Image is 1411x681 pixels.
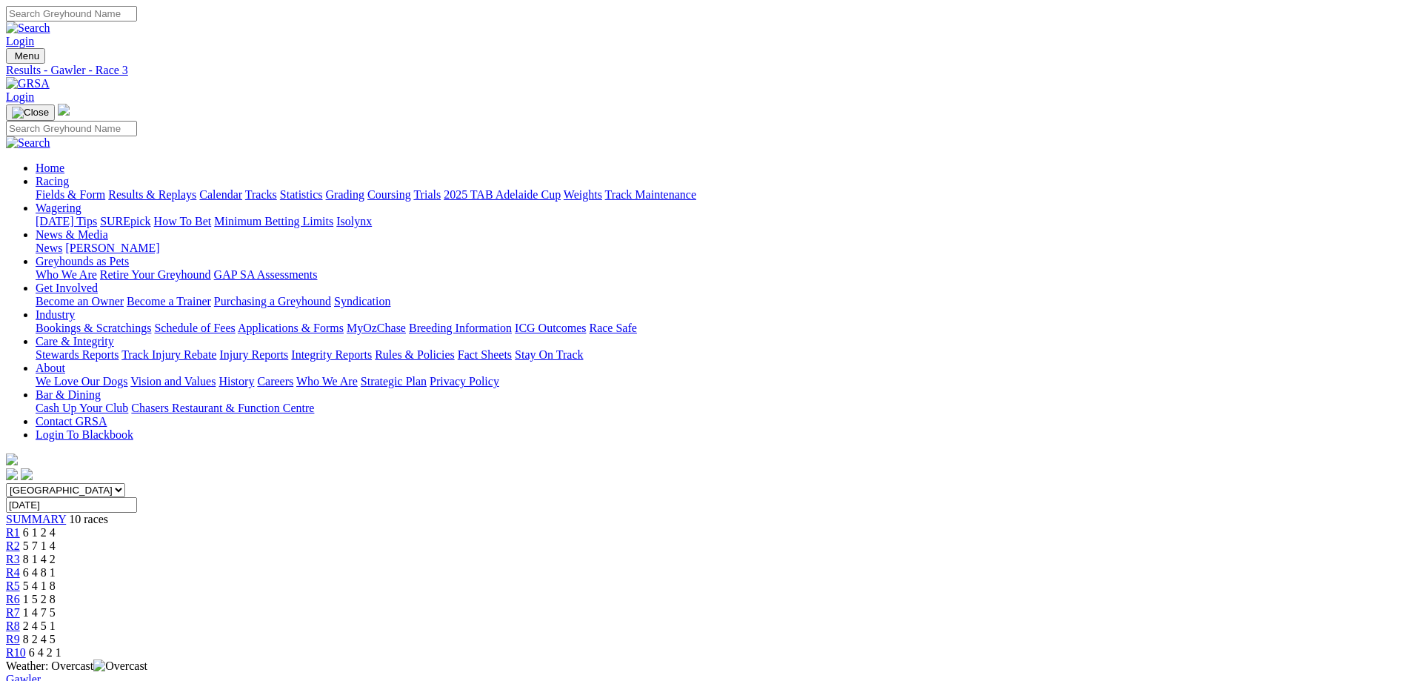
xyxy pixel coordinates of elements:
a: Strategic Plan [361,375,427,388]
a: Results & Replays [108,188,196,201]
a: Minimum Betting Limits [214,215,333,227]
a: Careers [257,375,293,388]
a: Retire Your Greyhound [100,268,211,281]
a: Vision and Values [130,375,216,388]
img: logo-grsa-white.png [6,454,18,465]
a: Bar & Dining [36,388,101,401]
a: Schedule of Fees [154,322,235,334]
a: Weights [564,188,602,201]
span: 6 4 8 1 [23,566,56,579]
a: Racing [36,175,69,187]
span: 5 7 1 4 [23,539,56,552]
a: Fields & Form [36,188,105,201]
a: Track Injury Rebate [121,348,216,361]
a: R5 [6,579,20,592]
a: Contact GRSA [36,415,107,428]
a: R3 [6,553,20,565]
a: Injury Reports [219,348,288,361]
a: Who We Are [36,268,97,281]
a: Results - Gawler - Race 3 [6,64,1405,77]
a: R1 [6,526,20,539]
a: Track Maintenance [605,188,696,201]
span: 8 1 4 2 [23,553,56,565]
a: [PERSON_NAME] [65,242,159,254]
a: ICG Outcomes [515,322,586,334]
span: 1 4 7 5 [23,606,56,619]
a: Statistics [280,188,323,201]
a: R7 [6,606,20,619]
a: Privacy Policy [430,375,499,388]
a: Bookings & Scratchings [36,322,151,334]
a: R6 [6,593,20,605]
div: About [36,375,1405,388]
img: Search [6,21,50,35]
a: Wagering [36,202,81,214]
div: Get Involved [36,295,1405,308]
span: SUMMARY [6,513,66,525]
a: Who We Are [296,375,358,388]
a: GAP SA Assessments [214,268,318,281]
a: Become an Owner [36,295,124,308]
a: SUREpick [100,215,150,227]
a: [DATE] Tips [36,215,97,227]
a: Stay On Track [515,348,583,361]
a: Coursing [367,188,411,201]
div: Greyhounds as Pets [36,268,1405,282]
a: R8 [6,619,20,632]
a: Integrity Reports [291,348,372,361]
input: Search [6,6,137,21]
a: Isolynx [336,215,372,227]
img: logo-grsa-white.png [58,104,70,116]
button: Toggle navigation [6,48,45,64]
a: Industry [36,308,75,321]
a: Tracks [245,188,277,201]
a: Get Involved [36,282,98,294]
a: Trials [413,188,441,201]
a: Become a Trainer [127,295,211,308]
a: Race Safe [589,322,636,334]
a: We Love Our Dogs [36,375,127,388]
img: Overcast [93,660,147,673]
div: Wagering [36,215,1405,228]
span: 6 1 2 4 [23,526,56,539]
a: Breeding Information [409,322,512,334]
span: 2 4 5 1 [23,619,56,632]
input: Select date [6,497,137,513]
a: Purchasing a Greyhound [214,295,331,308]
span: 6 4 2 1 [29,646,61,659]
a: Applications & Forms [238,322,344,334]
input: Search [6,121,137,136]
span: 8 2 4 5 [23,633,56,645]
span: R4 [6,566,20,579]
a: 2025 TAB Adelaide Cup [444,188,561,201]
a: Stewards Reports [36,348,119,361]
a: Home [36,162,64,174]
a: About [36,362,65,374]
a: News [36,242,62,254]
span: 5 4 1 8 [23,579,56,592]
img: Close [12,107,49,119]
img: facebook.svg [6,468,18,480]
a: Fact Sheets [458,348,512,361]
a: Grading [326,188,364,201]
img: GRSA [6,77,50,90]
button: Toggle navigation [6,104,55,121]
a: Login [6,90,34,103]
div: News & Media [36,242,1405,255]
a: R2 [6,539,20,552]
a: Chasers Restaurant & Function Centre [131,402,314,414]
a: R10 [6,646,26,659]
a: Syndication [334,295,390,308]
a: R9 [6,633,20,645]
div: Bar & Dining [36,402,1405,415]
a: Rules & Policies [375,348,455,361]
a: Login [6,35,34,47]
